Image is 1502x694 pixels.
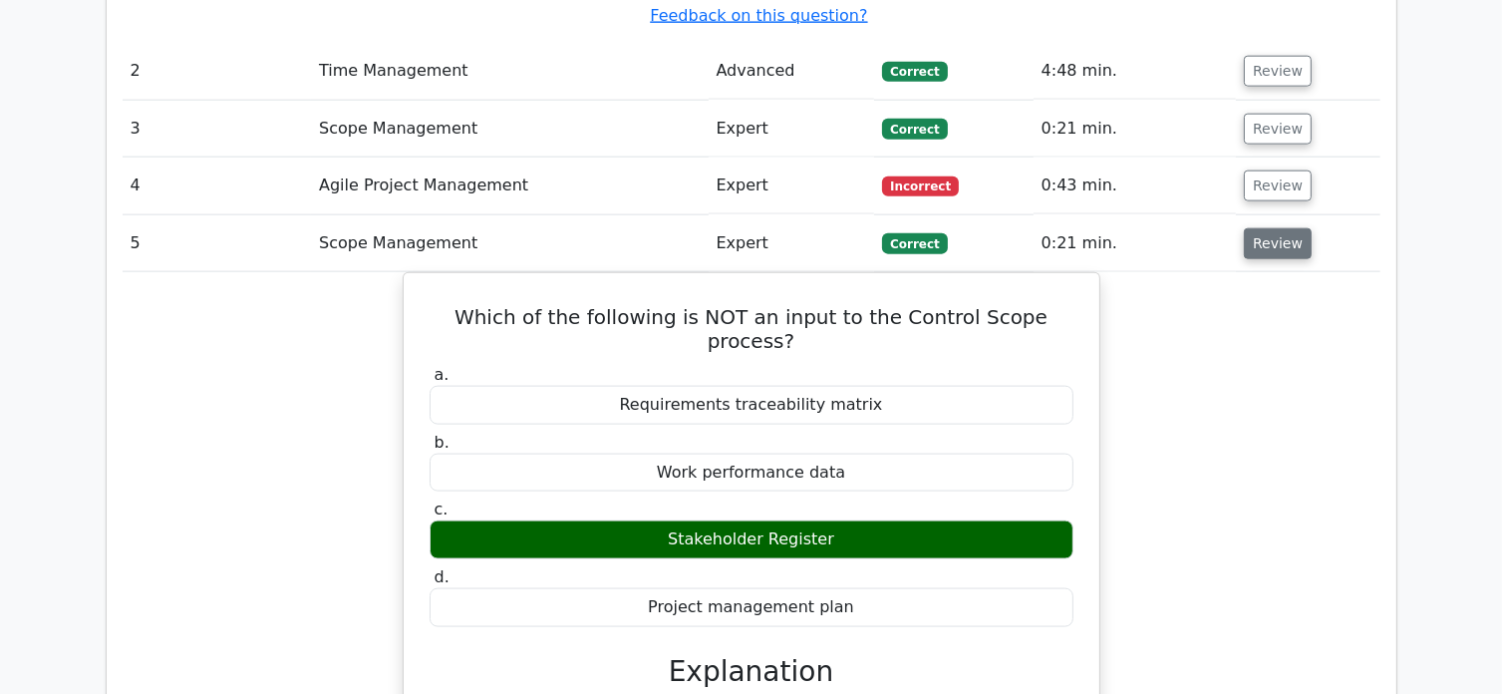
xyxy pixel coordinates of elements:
td: Expert [709,101,875,158]
span: d. [435,567,450,586]
td: Agile Project Management [311,158,708,214]
td: Expert [709,215,875,272]
a: Feedback on this question? [650,6,867,25]
button: Review [1244,228,1312,259]
span: Incorrect [882,176,959,196]
td: Advanced [709,43,875,100]
div: Project management plan [430,588,1073,627]
td: Scope Management [311,215,708,272]
td: 5 [123,215,312,272]
td: Scope Management [311,101,708,158]
h3: Explanation [442,655,1061,689]
td: 0:21 min. [1034,215,1236,272]
span: a. [435,365,450,384]
span: Correct [882,62,947,82]
td: 3 [123,101,312,158]
button: Review [1244,171,1312,201]
h5: Which of the following is NOT an input to the Control Scope process? [428,305,1075,353]
span: c. [435,500,449,519]
div: Requirements traceability matrix [430,386,1073,425]
span: Correct [882,233,947,253]
span: b. [435,433,450,452]
td: Time Management [311,43,708,100]
td: 4 [123,158,312,214]
td: 0:43 min. [1034,158,1236,214]
div: Work performance data [430,454,1073,493]
td: 4:48 min. [1034,43,1236,100]
td: 2 [123,43,312,100]
div: Stakeholder Register [430,520,1073,559]
span: Correct [882,119,947,139]
button: Review [1244,114,1312,145]
button: Review [1244,56,1312,87]
td: Expert [709,158,875,214]
td: 0:21 min. [1034,101,1236,158]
